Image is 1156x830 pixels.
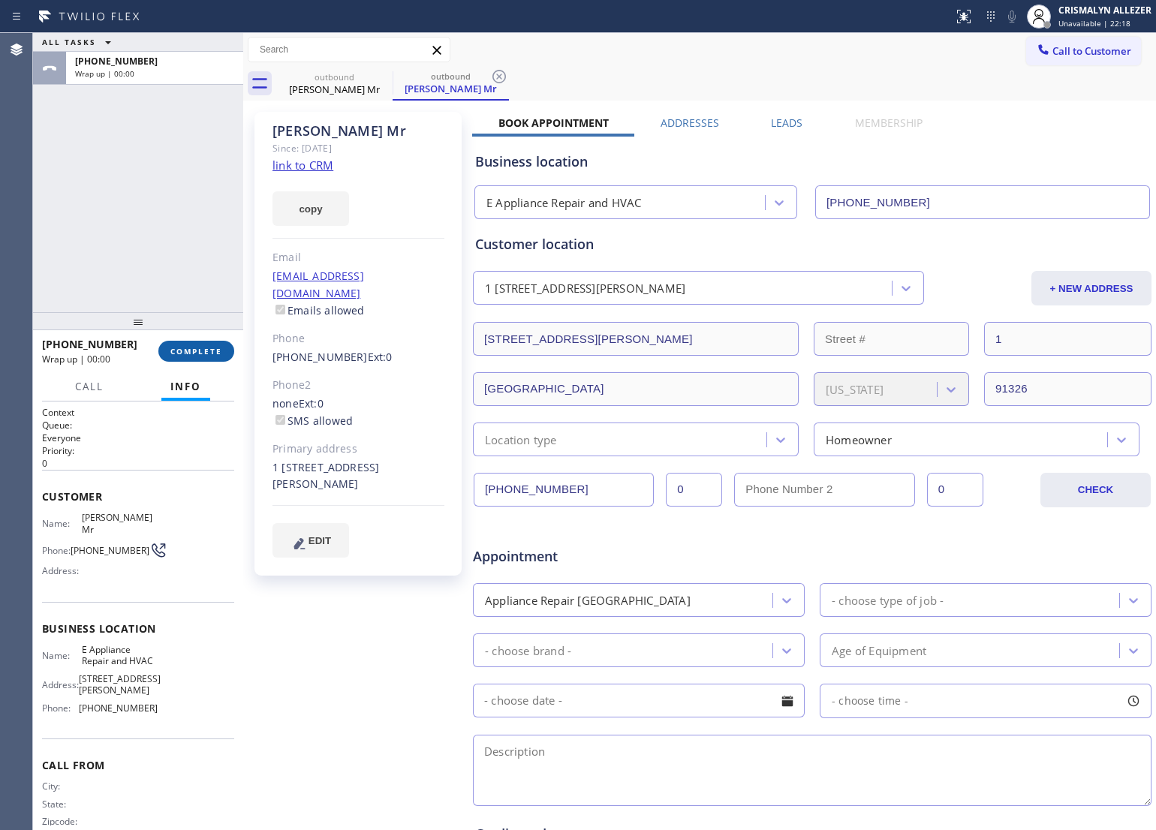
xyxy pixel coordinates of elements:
div: outbound [394,71,507,82]
label: Emails allowed [272,303,365,317]
span: ALL TASKS [42,37,96,47]
span: [PHONE_NUMBER] [75,55,158,68]
span: Wrap up | 00:00 [75,68,134,79]
input: SMS allowed [275,415,285,425]
input: Emails allowed [275,305,285,314]
input: Ext. [666,473,722,507]
button: Mute [1001,6,1022,27]
span: Name: [42,650,82,661]
span: Call to Customer [1052,44,1131,58]
div: Age of Equipment [832,642,926,659]
div: Email [272,249,444,266]
button: EDIT [272,523,349,558]
div: Homeowner [826,431,892,448]
span: Info [170,380,201,393]
input: - choose date - [473,684,805,717]
div: Peter Mr [394,67,507,99]
div: Since: [DATE] [272,140,444,157]
span: Ext: 0 [368,350,393,364]
a: [EMAIL_ADDRESS][DOMAIN_NAME] [272,269,364,300]
label: SMS allowed [272,413,353,428]
div: Business location [475,152,1149,172]
div: Appliance Repair [GEOGRAPHIC_DATA] [485,591,691,609]
div: Location type [485,431,557,448]
span: Phone: [42,545,71,556]
div: [PERSON_NAME] Mr [278,83,391,96]
span: Address: [42,679,79,690]
div: CRISMALYN ALLEZER [1058,4,1151,17]
button: + NEW ADDRESS [1031,271,1151,305]
span: Ext: 0 [299,396,324,410]
a: [PHONE_NUMBER] [272,350,368,364]
input: Search [248,38,450,62]
input: Apt. # [984,322,1151,356]
h1: Context [42,406,234,419]
div: none [272,395,444,430]
span: [PHONE_NUMBER] [42,337,137,351]
span: City: [42,780,82,792]
input: Phone Number [474,473,654,507]
span: - choose time - [832,693,908,708]
button: Call to Customer [1026,37,1141,65]
div: - choose brand - [485,642,571,659]
div: Peter Mr [278,67,391,101]
label: Book Appointment [498,116,609,130]
h2: Queue: [42,419,234,432]
span: Phone: [42,702,79,714]
button: ALL TASKS [33,33,126,51]
input: Address [473,322,799,356]
label: Addresses [661,116,719,130]
a: link to CRM [272,158,333,173]
label: Membership [855,116,923,130]
span: Customer [42,489,234,504]
span: [STREET_ADDRESS][PERSON_NAME] [79,673,161,696]
div: 1 [STREET_ADDRESS][PERSON_NAME] [485,280,685,297]
span: Name: [42,518,82,529]
span: Business location [42,621,234,636]
button: CHECK [1040,473,1151,507]
span: Address: [42,565,82,576]
button: Call [66,372,113,401]
span: [PHONE_NUMBER] [71,545,149,556]
div: E Appliance Repair and HVAC [486,194,641,212]
span: State: [42,798,82,810]
h2: Priority: [42,444,234,457]
span: Call From [42,758,234,772]
span: Wrap up | 00:00 [42,353,110,365]
button: copy [272,191,349,226]
input: Ext. 2 [927,473,983,507]
input: ZIP [984,372,1151,406]
p: 0 [42,457,234,470]
div: Primary address [272,441,444,458]
button: COMPLETE [158,341,234,362]
span: [PHONE_NUMBER] [79,702,158,714]
span: E Appliance Repair and HVAC [82,644,157,667]
span: EDIT [309,535,331,546]
input: Phone Number 2 [734,473,914,507]
div: [PERSON_NAME] Mr [394,82,507,95]
span: COMPLETE [170,346,222,356]
p: Everyone [42,432,234,444]
button: Info [161,372,210,401]
div: outbound [278,71,391,83]
span: Call [75,380,104,393]
input: City [473,372,799,406]
span: [PERSON_NAME] Mr [82,512,157,535]
div: [PERSON_NAME] Mr [272,122,444,140]
div: Phone2 [272,377,444,394]
input: Street # [814,322,969,356]
span: Appointment [473,546,697,567]
div: Customer location [475,234,1149,254]
span: Zipcode: [42,816,82,827]
span: Unavailable | 22:18 [1058,18,1130,29]
input: Phone Number [815,185,1150,219]
label: Leads [771,116,802,130]
div: Phone [272,330,444,347]
div: - choose type of job - [832,591,944,609]
div: 1 [STREET_ADDRESS][PERSON_NAME] [272,459,444,494]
